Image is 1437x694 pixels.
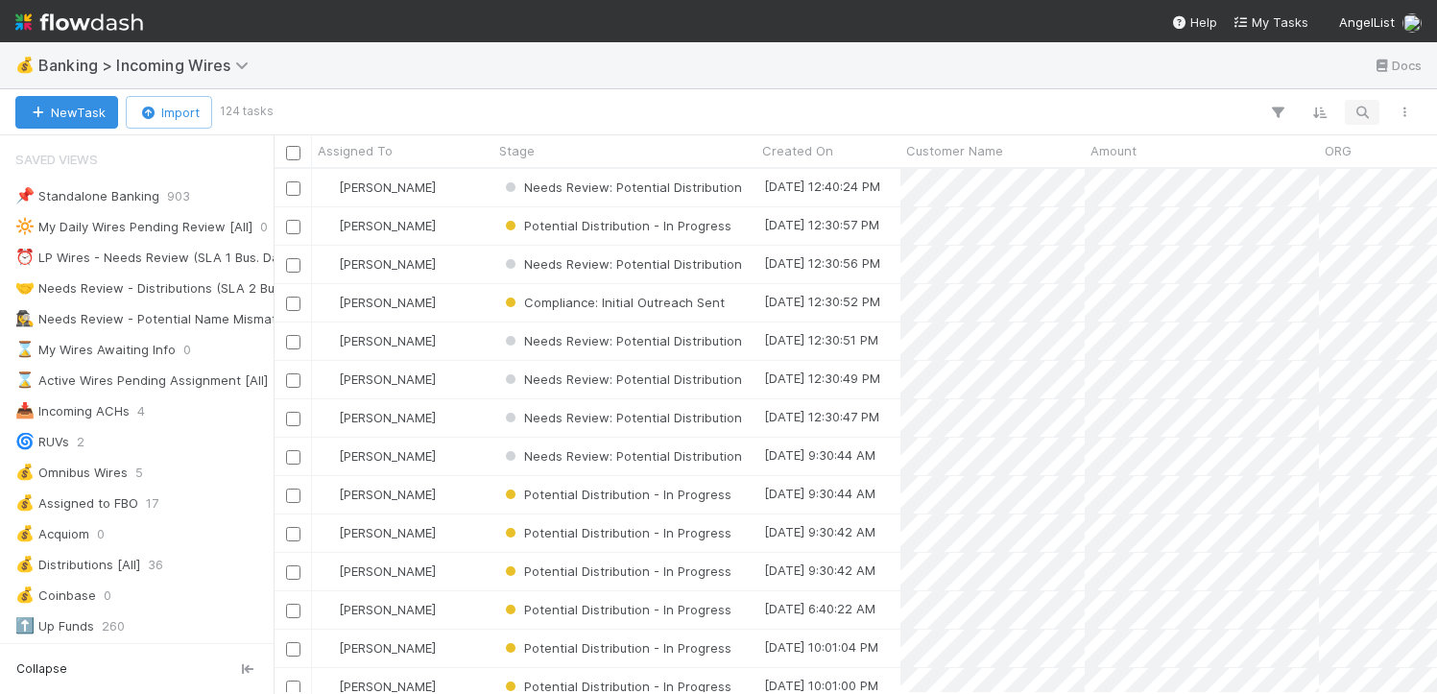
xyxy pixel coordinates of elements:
span: 💰 [15,494,35,511]
input: Toggle Row Selected [286,220,300,234]
img: avatar_705b8750-32ac-4031-bf5f-ad93a4909bc8.png [321,256,336,272]
span: [PERSON_NAME] [339,256,436,272]
div: [DATE] 9:30:42 AM [764,522,875,541]
span: ⏰ [15,249,35,265]
a: My Tasks [1233,12,1308,32]
a: Docs [1373,54,1422,77]
div: RUVs [15,430,69,454]
img: avatar_705b8750-32ac-4031-bf5f-ad93a4909bc8.png [321,563,336,579]
img: avatar_705b8750-32ac-4031-bf5f-ad93a4909bc8.png [321,179,336,195]
span: Banking > Incoming Wires [38,56,258,75]
span: 36 [148,553,163,577]
div: LP Wires - Needs Review (SLA 1 Bus. Day) [15,246,290,270]
span: 903 [167,184,190,208]
span: [PERSON_NAME] [339,640,436,656]
div: Needs Review - Potential Name Mismatch [15,307,291,331]
span: Needs Review: Potential Distribution [501,448,742,464]
span: [PERSON_NAME] [339,295,436,310]
span: ⌛ [15,341,35,357]
span: 0 [97,522,105,546]
span: Needs Review: Potential Distribution [501,256,742,272]
span: [PERSON_NAME] [339,218,436,233]
img: avatar_eacbd5bb-7590-4455-a9e9-12dcb5674423.png [321,295,336,310]
div: Up Funds [15,614,94,638]
span: [PERSON_NAME] [339,679,436,694]
div: [DATE] 9:30:42 AM [764,561,875,580]
span: Amount [1090,141,1137,160]
span: 260 [102,614,125,638]
span: Needs Review: Potential Distribution [501,371,742,387]
div: Potential Distribution - In Progress [501,638,731,658]
div: Acquiom [15,522,89,546]
span: [PERSON_NAME] [339,410,436,425]
span: Potential Distribution - In Progress [501,487,731,502]
span: Needs Review: Potential Distribution [501,179,742,195]
div: [PERSON_NAME] [320,216,436,235]
button: NewTask [15,96,118,129]
div: Distributions [All] [15,553,140,577]
span: [PERSON_NAME] [339,525,436,540]
img: avatar_705b8750-32ac-4031-bf5f-ad93a4909bc8.png [321,487,336,502]
div: [PERSON_NAME] [320,331,436,350]
span: 0 [183,338,191,362]
span: 2 [77,430,84,454]
input: Toggle Row Selected [286,181,300,196]
img: avatar_e7d5656d-bda2-4d83-89d6-b6f9721f96bd.png [1402,13,1422,33]
div: Help [1171,12,1217,32]
span: ⬆️ [15,617,35,634]
span: Potential Distribution - In Progress [501,218,731,233]
span: [PERSON_NAME] [339,563,436,579]
span: Needs Review: Potential Distribution [501,333,742,348]
div: Needs Review: Potential Distribution [501,178,742,197]
div: [PERSON_NAME] [320,562,436,581]
div: [DATE] 10:01:04 PM [764,637,878,657]
div: Assigned to FBO [15,491,138,515]
span: Customer Name [906,141,1003,160]
span: Stage [499,141,535,160]
input: Toggle Row Selected [286,297,300,311]
div: Active Wires Pending Assignment [All] [15,369,268,393]
span: 💰 [15,464,35,480]
div: [PERSON_NAME] [320,178,436,197]
img: avatar_eacbd5bb-7590-4455-a9e9-12dcb5674423.png [321,410,336,425]
span: Potential Distribution - In Progress [501,640,731,656]
div: [DATE] 12:30:52 PM [764,292,880,311]
span: 💰 [15,525,35,541]
div: [DATE] 12:30:49 PM [764,369,880,388]
div: Standalone Banking [15,184,159,208]
div: Incoming ACHs [15,399,130,423]
img: logo-inverted-e16ddd16eac7371096b0.svg [15,6,143,38]
div: My Daily Wires Pending Review [All] [15,215,252,239]
input: Toggle Row Selected [286,450,300,465]
span: [PERSON_NAME] [339,371,436,387]
span: Assigned To [318,141,393,160]
img: avatar_eacbd5bb-7590-4455-a9e9-12dcb5674423.png [321,333,336,348]
input: Toggle All Rows Selected [286,146,300,160]
img: avatar_705b8750-32ac-4031-bf5f-ad93a4909bc8.png [321,640,336,656]
span: My Tasks [1233,14,1308,30]
span: 💰 [15,586,35,603]
button: Import [126,96,212,129]
div: Potential Distribution - In Progress [501,523,731,542]
span: Compliance: Initial Outreach Sent [501,295,725,310]
span: 4 [137,399,145,423]
img: avatar_705b8750-32ac-4031-bf5f-ad93a4909bc8.png [321,448,336,464]
span: Created On [762,141,833,160]
span: 🌀 [15,433,35,449]
small: 124 tasks [220,103,274,120]
span: Potential Distribution - In Progress [501,563,731,579]
span: [PERSON_NAME] [339,448,436,464]
span: Collapse [16,660,67,678]
div: Compliance: Initial Outreach Sent [501,293,725,312]
span: [PERSON_NAME] [339,179,436,195]
span: 📥 [15,402,35,419]
div: Potential Distribution - In Progress [501,562,731,581]
div: [DATE] 12:40:24 PM [764,177,880,196]
span: Potential Distribution - In Progress [501,602,731,617]
span: Potential Distribution - In Progress [501,525,731,540]
span: ORG [1325,141,1352,160]
div: [PERSON_NAME] [320,293,436,312]
div: [DATE] 12:30:57 PM [764,215,879,234]
span: 17 [146,491,158,515]
div: [PERSON_NAME] [320,370,436,389]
